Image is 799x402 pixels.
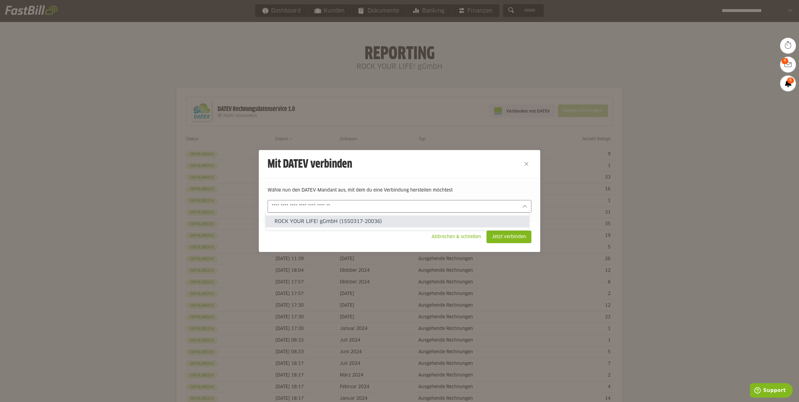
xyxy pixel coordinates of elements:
sl-option: ROCK YOUR LIFE! gGmbH (1550317-20036) [266,215,529,227]
sl-button: Abbrechen & schließen [426,231,486,243]
a: 6 [780,75,796,91]
sl-button: Jetzt verbinden [486,231,531,243]
a: 4 [780,57,796,72]
span: 4 [781,58,788,64]
iframe: Öffnet ein Widget, in dem Sie weitere Informationen finden [750,383,793,399]
p: Wähle nun den DATEV-Mandant aus, mit dem du eine Verbindung herstellen möchtest [268,187,531,194]
span: 6 [787,77,794,84]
